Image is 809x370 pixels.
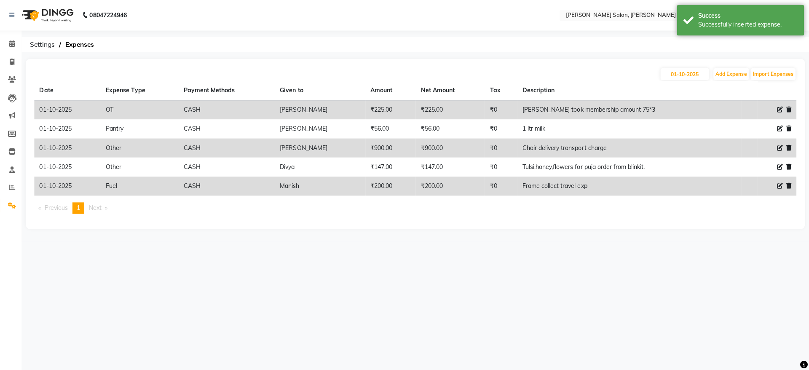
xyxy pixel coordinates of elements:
th: Description [519,80,742,100]
td: ₹0 [486,119,519,138]
td: OT [104,100,182,119]
td: Manish [277,176,367,195]
nav: Pagination [38,201,796,213]
span: Previous [48,203,71,211]
td: ₹56.00 [367,119,418,138]
th: Date [38,80,104,100]
span: Settings [29,37,62,52]
td: ₹200.00 [367,176,418,195]
th: Net Amount [418,80,486,100]
td: CASH [182,100,278,119]
td: 01-10-2025 [38,176,104,195]
td: 01-10-2025 [38,138,104,157]
b: 08047224946 [93,3,130,27]
td: ₹147.00 [367,157,418,176]
div: Successfully inserted expense. [699,20,798,29]
td: CASH [182,138,278,157]
button: Add Expense [714,68,749,80]
td: ₹56.00 [418,119,486,138]
td: 01-10-2025 [38,157,104,176]
td: ₹900.00 [367,138,418,157]
span: 1 [80,203,83,211]
td: [PERSON_NAME] [277,100,367,119]
td: Divya [277,157,367,176]
td: Other [104,138,182,157]
td: ₹900.00 [418,138,486,157]
td: [PERSON_NAME] took membership amount 75*3 [519,100,742,119]
td: Other [104,157,182,176]
td: CASH [182,119,278,138]
input: PLACEHOLDER.DATE [661,68,710,80]
img: logo [21,3,79,27]
td: ₹0 [486,138,519,157]
td: CASH [182,176,278,195]
td: 01-10-2025 [38,119,104,138]
button: Import Expenses [751,68,796,80]
td: Fuel [104,176,182,195]
td: ₹225.00 [367,100,418,119]
td: Chair delivery transport charge [519,138,742,157]
td: ₹225.00 [418,100,486,119]
th: Payment Methods [182,80,278,100]
th: Given to [277,80,367,100]
td: 01-10-2025 [38,100,104,119]
td: Pantry [104,119,182,138]
td: Frame collect travel exp [519,176,742,195]
td: ₹0 [486,176,519,195]
td: ₹147.00 [418,157,486,176]
span: Expenses [64,37,102,52]
td: ₹0 [486,100,519,119]
td: 1 ltr milk [519,119,742,138]
td: ₹200.00 [418,176,486,195]
span: Next [92,203,105,211]
td: ₹0 [486,157,519,176]
th: Expense Type [104,80,182,100]
td: [PERSON_NAME] [277,138,367,157]
td: Tulsi,honey,flowers for puja order from blinkit. [519,157,742,176]
th: Amount [367,80,418,100]
th: Tax [486,80,519,100]
td: CASH [182,157,278,176]
td: [PERSON_NAME] [277,119,367,138]
div: Success [699,11,798,20]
